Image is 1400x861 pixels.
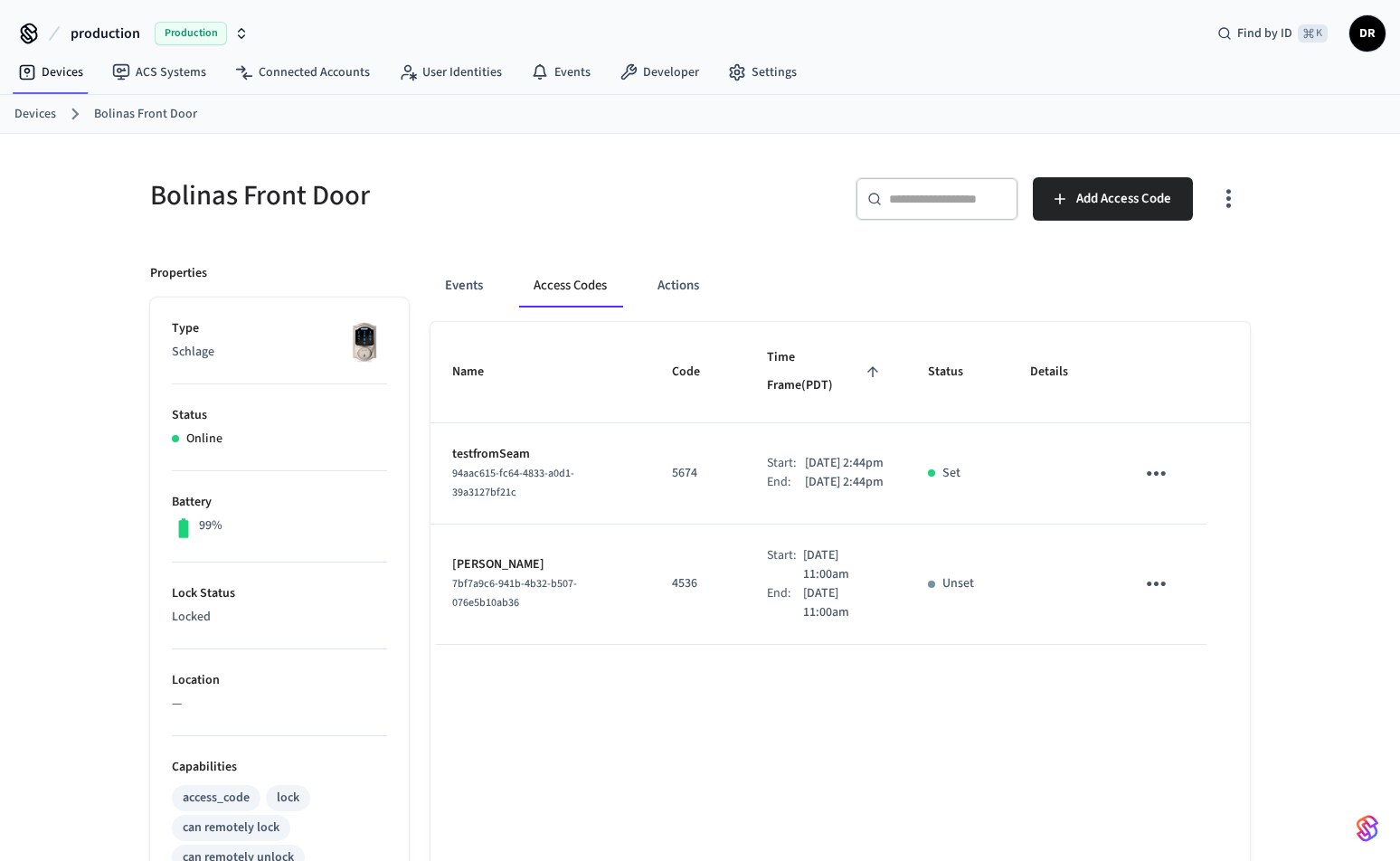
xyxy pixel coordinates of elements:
p: [DATE] 2:44pm [805,473,884,492]
span: 7bf7a9c6-941b-4b32-b507-076e5b10ab36 [452,576,577,610]
a: Settings [714,56,811,89]
p: Type [172,319,387,338]
span: Code [672,358,724,386]
span: Time Frame(PDT) [767,344,884,401]
div: Start: [767,454,805,473]
p: [DATE] 11:00am [803,584,884,622]
a: Connected Accounts [221,56,384,89]
p: testfromSeam [452,445,629,464]
div: End: [767,473,805,492]
p: [DATE] 11:00am [803,546,884,584]
p: Properties [150,264,207,283]
button: Access Codes [519,264,621,307]
a: Bolinas Front Door [94,105,197,124]
span: production [71,23,140,44]
p: 5674 [672,464,724,483]
p: 4536 [672,574,724,593]
div: can remotely lock [183,818,279,837]
p: Schlage [172,343,387,362]
a: User Identities [384,56,516,89]
p: Unset [942,574,974,593]
div: Start: [767,546,803,584]
button: Events [430,264,497,307]
table: sticky table [430,322,1250,645]
span: DR [1351,17,1384,50]
span: Find by ID [1237,24,1292,43]
div: access_code [183,789,250,808]
span: 94aac615-fc64-4833-a0d1-39a3127bf21c [452,466,574,500]
p: Battery [172,493,387,512]
p: Set [942,464,960,483]
a: ACS Systems [98,56,221,89]
span: ⌘ K [1298,24,1328,43]
img: Schlage Sense Smart Deadbolt with Camelot Trim, Front [342,319,387,364]
button: DR [1349,15,1386,52]
span: Add Access Code [1076,187,1171,211]
p: Capabilities [172,758,387,777]
div: Find by ID⌘ K [1203,17,1342,50]
span: Status [928,358,987,386]
div: ant example [430,264,1250,307]
button: Add Access Code [1033,177,1193,221]
p: Location [172,671,387,690]
p: [PERSON_NAME] [452,555,629,574]
p: — [172,695,387,714]
img: SeamLogoGradient.69752ec5.svg [1357,814,1378,843]
button: Actions [643,264,714,307]
div: lock [277,789,299,808]
p: Locked [172,608,387,627]
span: Name [452,358,507,386]
p: 99% [199,516,222,535]
a: Devices [14,105,56,124]
p: [DATE] 2:44pm [805,454,884,473]
p: Lock Status [172,584,387,603]
p: Online [186,430,222,449]
span: Details [1030,358,1092,386]
div: End: [767,584,803,622]
a: Developer [605,56,714,89]
a: Events [516,56,605,89]
p: Status [172,406,387,425]
h5: Bolinas Front Door [150,177,689,214]
span: Production [155,22,227,45]
a: Devices [4,56,98,89]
